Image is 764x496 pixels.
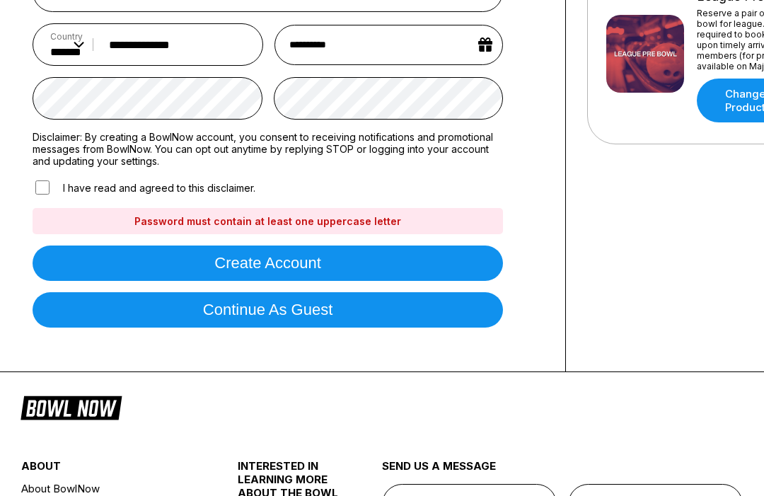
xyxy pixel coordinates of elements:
div: send us a message [382,459,743,484]
button: Continue as guest [33,292,503,328]
input: I have read and agreed to this disclaimer. [35,180,50,195]
label: I have read and agreed to this disclaimer. [33,178,255,197]
button: Create account [33,246,503,281]
div: about [21,459,202,480]
div: Password must contain at least one uppercase letter [33,208,503,234]
img: League Pre Bowl [606,15,684,93]
label: Country [50,31,84,42]
label: Disclaimer: By creating a BowlNow account, you consent to receiving notifications and promotional... [33,131,503,167]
